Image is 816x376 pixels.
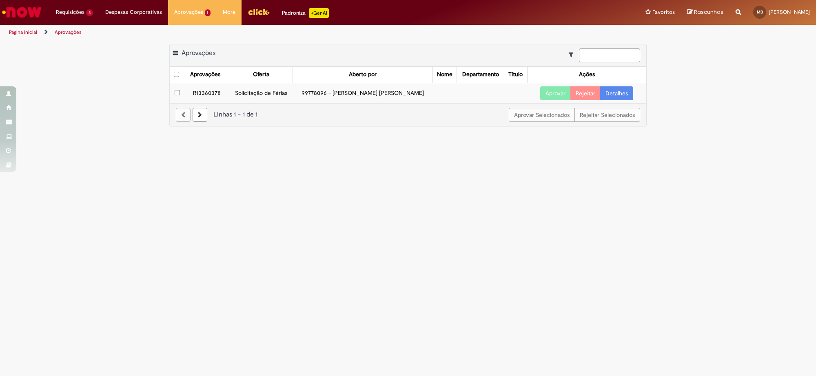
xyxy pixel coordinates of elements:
span: 4 [86,9,93,16]
img: click_logo_yellow_360x200.png [248,6,270,18]
img: ServiceNow [1,4,43,20]
div: Aprovações [190,70,220,79]
td: R13360378 [185,83,229,103]
td: Solicitação de Férias [229,83,293,103]
span: Aprovações [174,8,203,16]
a: Rascunhos [687,9,723,16]
a: Detalhes [600,86,633,100]
div: Aberto por [349,70,377,79]
div: Linhas 1 − 1 de 1 [176,110,640,119]
i: Mostrar filtros para: Suas Solicitações [569,52,577,57]
span: [PERSON_NAME] [769,9,810,15]
ul: Trilhas de página [6,25,538,40]
div: Padroniza [282,8,329,18]
span: Requisições [56,8,84,16]
a: Página inicial [9,29,37,35]
span: Favoritos [652,8,675,16]
a: Aprovações [55,29,82,35]
div: Título [508,70,523,79]
span: MB [757,9,763,15]
span: More [223,8,235,16]
div: Ações [579,70,595,79]
span: Rascunhos [694,8,723,16]
td: 99778096 - [PERSON_NAME] [PERSON_NAME] [293,83,432,103]
span: Despesas Corporativas [105,8,162,16]
div: Oferta [253,70,269,79]
div: Departamento [462,70,499,79]
span: Aprovações [182,49,215,57]
th: Aprovações [185,67,229,83]
div: Nome [437,70,452,79]
p: +GenAi [309,8,329,18]
button: Aprovar [540,86,571,100]
span: 1 [205,9,211,16]
button: Rejeitar [570,86,601,100]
